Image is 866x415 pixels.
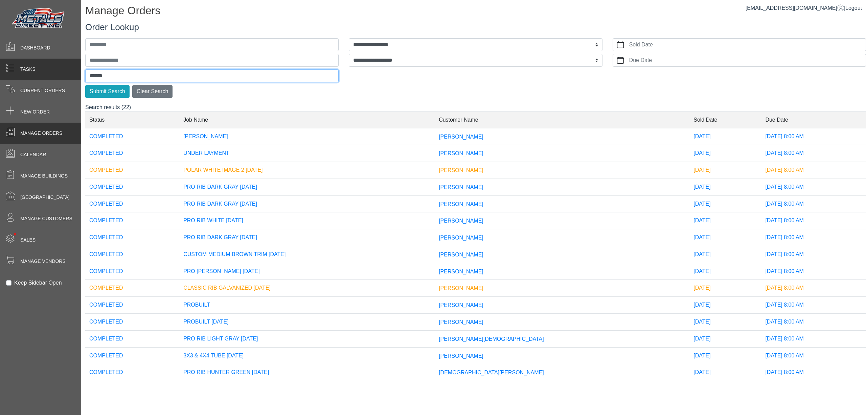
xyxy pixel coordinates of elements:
span: [PERSON_NAME] [439,218,483,224]
td: [DATE] [689,263,761,280]
td: [DATE] 8:00 AM [761,162,866,179]
span: [PERSON_NAME] [439,201,483,207]
span: [DEMOGRAPHIC_DATA][PERSON_NAME] [439,370,544,375]
td: PRO RIB DARK GRAY [DATE] [179,179,435,195]
td: [DATE] [689,364,761,381]
td: PROBUILT [179,297,435,314]
td: [PERSON_NAME] [179,128,435,145]
td: [DATE] 8:00 AM [761,364,866,381]
td: [DATE] 8:00 AM [761,297,866,314]
td: CLASSIC RIB GALVANIZED [DATE] [179,280,435,297]
td: COMPLETED [85,145,179,162]
td: COMPLETED [85,347,179,364]
td: PRO RIB LIGHT GRAY [DATE] [179,330,435,347]
button: Clear Search [132,85,173,98]
td: [DATE] 8:00 AM [761,381,866,398]
td: UNDER LAYMENT [179,145,435,162]
td: 3X3 & 4X4 TUBE [DATE] [179,347,435,364]
td: PRO LOC DARK GRAY [DATE] [179,381,435,398]
td: [DATE] 8:00 AM [761,263,866,280]
td: COMPLETED [85,280,179,297]
span: Calendar [20,151,46,158]
td: COMPLETED [85,229,179,246]
a: [EMAIL_ADDRESS][DOMAIN_NAME] [746,5,844,11]
td: COMPLETED [85,297,179,314]
span: [PERSON_NAME] [439,319,483,325]
span: Dashboard [20,44,50,51]
span: [PERSON_NAME] [439,268,483,274]
label: Keep Sidebar Open [14,279,62,287]
td: [DATE] [689,330,761,347]
span: [PERSON_NAME] [439,235,483,241]
span: Manage Orders [20,130,62,137]
span: Current Orders [20,87,65,94]
td: [DATE] 8:00 AM [761,229,866,246]
td: [DATE] [689,347,761,364]
span: [PERSON_NAME] [439,133,483,139]
td: [DATE] [689,297,761,314]
td: [DATE] [689,314,761,331]
span: [PERSON_NAME][DEMOGRAPHIC_DATA] [439,336,544,342]
td: [DATE] [689,179,761,195]
td: [DATE] 8:00 AM [761,212,866,229]
td: PRO RIB HUNTER GREEN [DATE] [179,364,435,381]
span: Manage Customers [20,215,72,222]
td: [DATE] [689,246,761,263]
span: • [6,223,24,245]
td: COMPLETED [85,128,179,145]
td: [DATE] [689,162,761,179]
svg: calendar [617,57,624,64]
td: POLAR WHITE IMAGE 2 [DATE] [179,162,435,179]
button: calendar [613,54,628,66]
td: Status [85,111,179,128]
td: COMPLETED [85,381,179,398]
div: | [746,4,862,12]
td: [DATE] 8:00 AM [761,179,866,195]
td: [DATE] 8:00 AM [761,280,866,297]
h1: Manage Orders [85,4,866,19]
span: [PERSON_NAME] [439,353,483,358]
button: Submit Search [85,85,130,98]
td: [DATE] 8:00 AM [761,347,866,364]
td: Due Date [761,111,866,128]
td: PRO RIB DARK GRAY [DATE] [179,195,435,212]
span: Manage Vendors [20,258,66,265]
td: COMPLETED [85,162,179,179]
span: Logout [845,5,862,11]
label: Sold Date [628,39,866,51]
h3: Order Lookup [85,22,866,33]
span: [PERSON_NAME] [439,150,483,156]
td: [DATE] 8:00 AM [761,246,866,263]
td: [DATE] 8:00 AM [761,145,866,162]
span: Tasks [20,66,36,73]
td: COMPLETED [85,179,179,195]
td: [DATE] [689,381,761,398]
span: Sales [20,236,36,244]
td: COMPLETED [85,195,179,212]
td: COMPLETED [85,330,179,347]
td: [DATE] 8:00 AM [761,330,866,347]
span: [PERSON_NAME] [439,252,483,257]
td: [DATE] 8:00 AM [761,195,866,212]
span: [PERSON_NAME] [439,184,483,190]
td: PROBUILT [DATE] [179,314,435,331]
span: Manage Buildings [20,172,68,180]
td: PRO RIB DARK GRAY [DATE] [179,229,435,246]
td: [DATE] 8:00 AM [761,128,866,145]
span: [GEOGRAPHIC_DATA] [20,194,70,201]
img: Metals Direct Inc Logo [10,6,68,31]
td: Job Name [179,111,435,128]
td: Customer Name [435,111,689,128]
td: COMPLETED [85,364,179,381]
td: Sold Date [689,111,761,128]
span: [PERSON_NAME] [439,167,483,173]
td: PRO RIB WHITE [DATE] [179,212,435,229]
button: calendar [613,39,628,51]
td: [DATE] [689,195,761,212]
span: [PERSON_NAME] [439,302,483,308]
label: Due Date [628,54,866,66]
td: COMPLETED [85,263,179,280]
td: CUSTOM MEDIUM BROWN TRIM [DATE] [179,246,435,263]
svg: calendar [617,41,624,48]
